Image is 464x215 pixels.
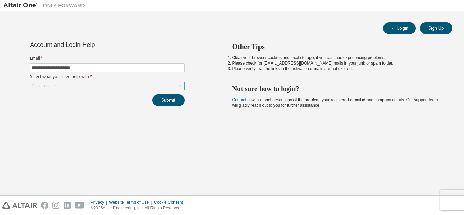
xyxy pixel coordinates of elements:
[30,74,185,79] label: Select what you need help with
[64,202,71,209] img: linkedin.svg
[75,202,85,209] img: youtube.svg
[30,82,184,90] div: Click to select
[152,94,185,106] button: Submit
[383,22,416,34] button: Login
[91,200,109,205] div: Privacy
[32,83,57,89] div: Click to select
[2,202,37,209] img: altair_logo.svg
[91,205,187,211] p: © 2025 Altair Engineering, Inc. All Rights Reserved.
[232,66,441,71] li: Please verify that the links in the activation e-mails are not expired.
[232,84,441,93] h2: Not sure how to login?
[30,56,185,61] label: Email
[30,42,154,48] div: Account and Login Help
[52,202,59,209] img: instagram.svg
[232,97,252,102] a: Contact us
[232,42,441,51] h2: Other Tips
[232,60,441,66] li: Please check for [EMAIL_ADDRESS][DOMAIN_NAME] mails in your junk or spam folder.
[154,200,187,205] div: Cookie Consent
[420,22,452,34] button: Sign Up
[3,2,88,9] img: Altair One
[232,55,441,60] li: Clear your browser cookies and local storage, if you continue experiencing problems.
[232,97,438,108] span: with a brief description of the problem, your registered e-mail id and company details. Our suppo...
[41,202,48,209] img: facebook.svg
[109,200,154,205] div: Website Terms of Use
